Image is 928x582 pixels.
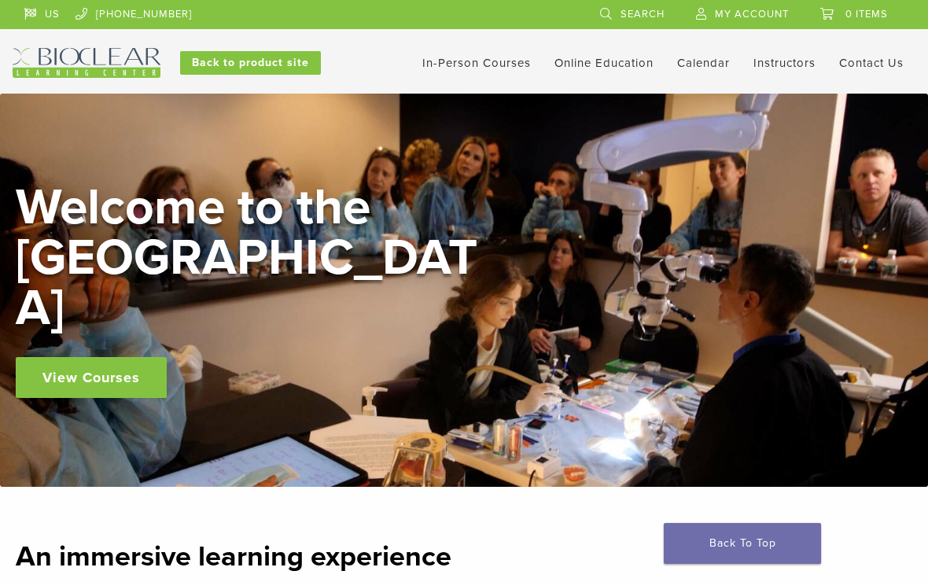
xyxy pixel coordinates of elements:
a: Back to product site [180,51,321,75]
span: Search [621,8,665,20]
img: Bioclear [13,48,160,78]
a: Back To Top [664,523,821,564]
a: In-Person Courses [422,56,531,70]
a: View Courses [16,357,167,398]
a: Instructors [753,56,816,70]
a: Contact Us [839,56,904,70]
a: Calendar [677,56,730,70]
a: Online Education [554,56,654,70]
span: 0 items [845,8,888,20]
h2: Welcome to the [GEOGRAPHIC_DATA] [16,182,488,333]
span: My Account [715,8,789,20]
